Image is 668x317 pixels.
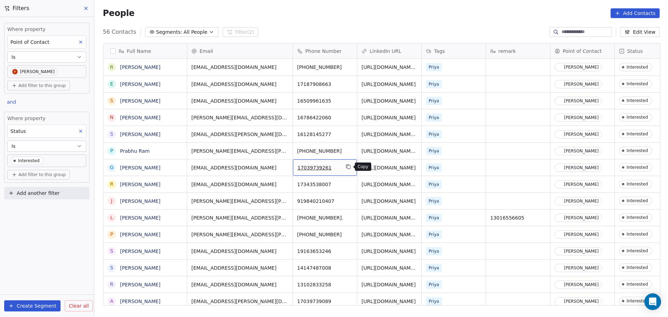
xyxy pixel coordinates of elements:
[297,264,353,271] span: 14147487008
[297,248,353,255] span: 19163653246
[293,43,357,58] div: Phone Number
[426,297,442,306] span: Priya
[627,132,648,136] div: Interested
[223,27,259,37] button: Filter(2)
[110,97,113,104] div: S
[644,293,661,310] div: Open Intercom Messenger
[490,214,546,221] span: 13016556605
[110,64,113,71] div: R
[627,198,648,203] div: Interested
[426,197,442,205] span: Priya
[627,265,648,270] div: Interested
[297,198,353,205] span: 919840210407
[627,182,648,187] div: Interested
[191,298,288,305] span: [EMAIL_ADDRESS][PERSON_NAME][DOMAIN_NAME]
[564,149,599,153] div: [PERSON_NAME]
[191,131,288,138] span: [EMAIL_ADDRESS][PERSON_NAME][DOMAIN_NAME]
[361,265,456,271] a: [URL][DOMAIN_NAME][PERSON_NAME]
[191,114,288,121] span: [PERSON_NAME][EMAIL_ADDRESS][DOMAIN_NAME]
[191,181,288,188] span: [EMAIL_ADDRESS][DOMAIN_NAME]
[611,8,660,18] button: Add Contacts
[426,214,442,222] span: Priya
[627,282,648,287] div: Interested
[120,115,160,120] a: [PERSON_NAME]
[191,248,288,255] span: [EMAIL_ADDRESS][DOMAIN_NAME]
[627,299,648,303] div: Interested
[120,248,160,254] a: [PERSON_NAME]
[627,215,648,220] div: Interested
[200,48,213,55] span: Email
[110,130,113,138] div: S
[120,265,160,271] a: [PERSON_NAME]
[564,82,599,87] div: [PERSON_NAME]
[110,164,113,171] div: G
[191,198,288,205] span: [PERSON_NAME][EMAIL_ADDRESS][PERSON_NAME][DOMAIN_NAME]
[563,48,602,55] span: Point of Contact
[564,232,599,237] div: [PERSON_NAME]
[499,48,516,55] span: remark
[426,280,442,289] span: Priya
[627,165,648,170] div: Interested
[156,29,182,36] span: Segments:
[187,43,293,58] div: Email
[564,299,599,304] div: [PERSON_NAME]
[191,281,288,288] span: [EMAIL_ADDRESS][DOMAIN_NAME]
[361,115,416,120] a: [URL][DOMAIN_NAME]
[550,43,614,58] div: Point of Contact
[103,43,187,58] div: Full Name
[297,214,353,221] span: [PHONE_NUMBER].
[120,282,160,287] a: [PERSON_NAME]
[297,97,353,104] span: 16509961635
[103,59,187,306] div: grid
[297,114,353,121] span: 16786422060
[564,215,599,220] div: [PERSON_NAME]
[103,8,135,18] span: People
[297,81,353,88] span: 17187908663
[110,298,113,305] div: A
[361,198,416,204] a: [URL][DOMAIN_NAME]
[564,65,599,70] div: [PERSON_NAME]
[120,64,160,70] a: [PERSON_NAME]
[564,165,599,170] div: [PERSON_NAME]
[627,115,648,120] div: Interested
[426,247,442,255] span: Priya
[111,197,112,205] div: J
[191,264,288,271] span: [EMAIL_ADDRESS][DOMAIN_NAME]
[297,181,353,188] span: 17343538007
[110,147,113,154] div: P
[426,164,442,172] span: Priya
[191,231,288,238] span: [PERSON_NAME][EMAIL_ADDRESS][PERSON_NAME][DOMAIN_NAME]
[110,247,113,255] div: S
[426,264,442,272] span: Priya
[297,148,353,154] span: [PHONE_NUMBER]
[426,80,442,88] span: Priya
[120,132,160,137] a: [PERSON_NAME]
[361,132,456,137] a: [URL][DOMAIN_NAME][PERSON_NAME]
[297,231,353,238] span: [PHONE_NUMBER]
[361,64,456,70] a: [URL][DOMAIN_NAME][PERSON_NAME]
[564,182,599,187] div: [PERSON_NAME]
[620,27,660,37] button: Edit View
[361,98,416,104] a: [URL][DOMAIN_NAME]
[361,165,416,171] a: [URL][DOMAIN_NAME]
[564,115,599,120] div: [PERSON_NAME]
[627,48,643,55] span: Status
[297,298,353,305] span: 17039739089
[297,64,353,71] span: [PHONE_NUMBER]
[120,232,160,237] a: [PERSON_NAME]
[627,81,648,86] div: Interested
[361,215,496,221] a: [URL][DOMAIN_NAME][PERSON_NAME][PERSON_NAME]
[110,181,113,188] div: R
[426,130,442,138] span: Priya
[627,65,648,70] div: Interested
[564,132,599,137] div: [PERSON_NAME]
[426,63,442,71] span: Priya
[627,232,648,237] div: Interested
[110,114,113,121] div: N
[627,248,648,253] div: Interested
[361,299,416,304] a: [URL][DOMAIN_NAME]
[191,214,288,221] span: [PERSON_NAME][EMAIL_ADDRESS][PERSON_NAME][DOMAIN_NAME]
[434,48,445,55] span: Tags
[627,98,648,103] div: Interested
[120,198,160,204] a: [PERSON_NAME]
